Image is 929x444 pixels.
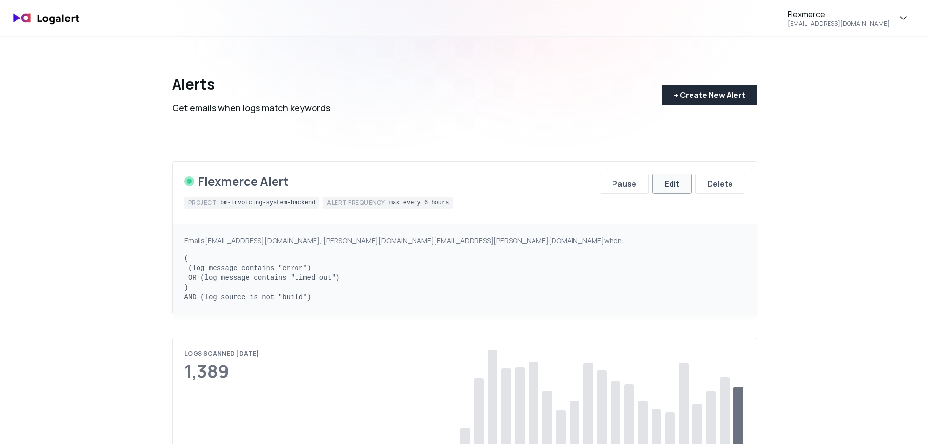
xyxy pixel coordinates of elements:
div: max every 6 hours [389,199,449,207]
pre: ( (log message contains "error") OR (log message contains "timed out") ) AND (log source is not "... [184,253,745,302]
div: + Create New Alert [674,89,745,101]
div: [EMAIL_ADDRESS][DOMAIN_NAME] [788,20,889,28]
div: Delete [708,178,733,190]
div: Flexmerce Alert [198,174,289,189]
div: Alert frequency [327,199,385,207]
div: Emails [EMAIL_ADDRESS][DOMAIN_NAME], [PERSON_NAME][DOMAIN_NAME][EMAIL_ADDRESS][PERSON_NAME][DOMAI... [184,236,745,246]
div: bm-invoicing-system-backend [220,199,315,207]
button: Pause [600,174,649,194]
div: Alerts [172,76,330,93]
div: Project [188,199,217,207]
div: Get emails when logs match keywords [172,101,330,115]
button: Edit [652,174,692,194]
div: Flexmerce [788,8,825,20]
img: logo [8,7,86,30]
div: 1,389 [184,362,259,381]
button: Delete [695,174,745,194]
button: + Create New Alert [662,85,757,105]
div: Pause [612,178,636,190]
button: Flexmerce[EMAIL_ADDRESS][DOMAIN_NAME] [775,4,921,32]
div: Logs scanned [DATE] [184,350,259,358]
div: Edit [665,178,679,190]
